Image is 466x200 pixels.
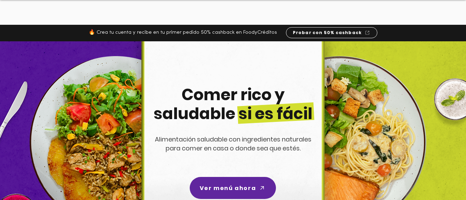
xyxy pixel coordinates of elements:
[293,30,362,36] span: Probar con 50% cashback
[89,30,277,35] span: 🔥 Crea tu cuenta y recibe en tu primer pedido 50% cashback en FoodyCréditos
[155,135,311,152] span: Alimentación saludable con ingredientes naturales para comer en casa o donde sea que estés.
[190,177,276,199] a: Ver menú ahora
[426,160,459,193] iframe: Messagebird Livechat Widget
[286,27,377,38] a: Probar con 50% cashback
[200,184,256,192] span: Ver menú ahora
[153,84,313,125] span: Comer rico y saludable si es fácil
